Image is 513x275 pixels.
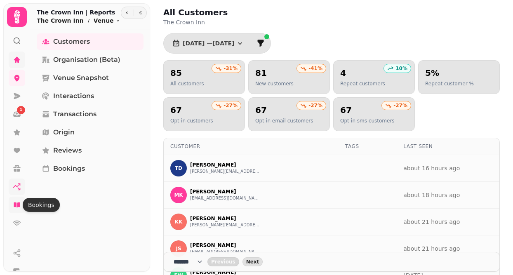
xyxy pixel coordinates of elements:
[207,257,239,266] button: back
[190,195,260,202] button: [EMAIL_ADDRESS][DOMAIN_NAME]
[340,118,395,124] p: Opt-in sms customers
[37,160,144,177] a: Bookings
[20,107,22,113] span: 1
[9,106,25,122] a: 1
[308,65,322,72] p: -41 %
[255,67,294,79] h2: 81
[175,165,182,171] span: TD
[176,246,181,251] span: JS
[190,249,260,255] button: [EMAIL_ADDRESS][DOMAIN_NAME]
[345,143,390,150] div: Tags
[308,102,322,109] p: -27 %
[252,35,269,52] button: filter
[183,40,234,46] span: [DATE] — [DATE]
[170,118,213,124] p: Opt-in customers
[37,16,120,25] nav: breadcrumb
[395,65,407,72] p: 10 %
[393,102,407,109] p: -27 %
[190,242,260,249] p: [PERSON_NAME]
[170,80,204,87] p: All customers
[37,142,144,159] a: Reviews
[23,198,60,212] div: Bookings
[37,70,144,86] a: Venue Snapshot
[37,8,120,16] h2: The Crown Inn | Reports
[190,162,260,168] p: [PERSON_NAME]
[211,259,235,264] span: Previous
[165,35,251,52] button: [DATE] —[DATE]
[53,164,85,174] span: Bookings
[224,102,238,109] p: -27 %
[37,106,144,122] a: Transactions
[53,127,75,137] span: Origin
[255,80,294,87] p: New customers
[175,219,183,225] span: KK
[224,65,238,72] p: -31 %
[53,146,82,155] span: Reviews
[37,16,84,25] p: The Crown Inn
[403,219,460,225] a: about 21 hours ago
[340,80,385,87] p: Repeat customers
[53,73,109,83] span: Venue Snapshot
[53,109,96,119] span: Transactions
[163,7,322,18] h2: All Customers
[163,18,374,26] p: The Crown Inn
[190,188,260,195] p: [PERSON_NAME]
[190,168,260,175] button: [PERSON_NAME][EMAIL_ADDRESS][PERSON_NAME][DOMAIN_NAME]
[403,192,460,198] a: about 18 hours ago
[37,124,144,141] a: Origin
[53,91,94,101] span: Interactions
[94,16,120,25] button: Venue
[403,245,460,252] a: about 21 hours ago
[403,143,493,150] div: Last Seen
[53,55,120,65] span: Organisation (beta)
[37,33,144,50] a: Customers
[340,104,395,116] h2: 67
[163,252,500,272] nav: Pagination
[30,30,150,272] nav: Tabs
[190,222,260,228] button: [PERSON_NAME][EMAIL_ADDRESS][PERSON_NAME][DOMAIN_NAME]
[190,215,260,222] p: [PERSON_NAME]
[170,67,204,79] h2: 85
[170,143,332,150] div: Customer
[403,165,460,172] a: about 16 hours ago
[53,37,90,47] span: Customers
[255,104,313,116] h2: 67
[425,67,474,79] h2: 5%
[170,104,213,116] h2: 67
[37,88,144,104] a: Interactions
[246,259,259,264] span: Next
[37,52,144,68] a: Organisation (beta)
[174,192,183,198] span: MK
[242,257,263,266] button: next
[340,67,385,79] h2: 4
[425,80,474,87] p: Repeat customer %
[255,118,313,124] p: Opt-in email customers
